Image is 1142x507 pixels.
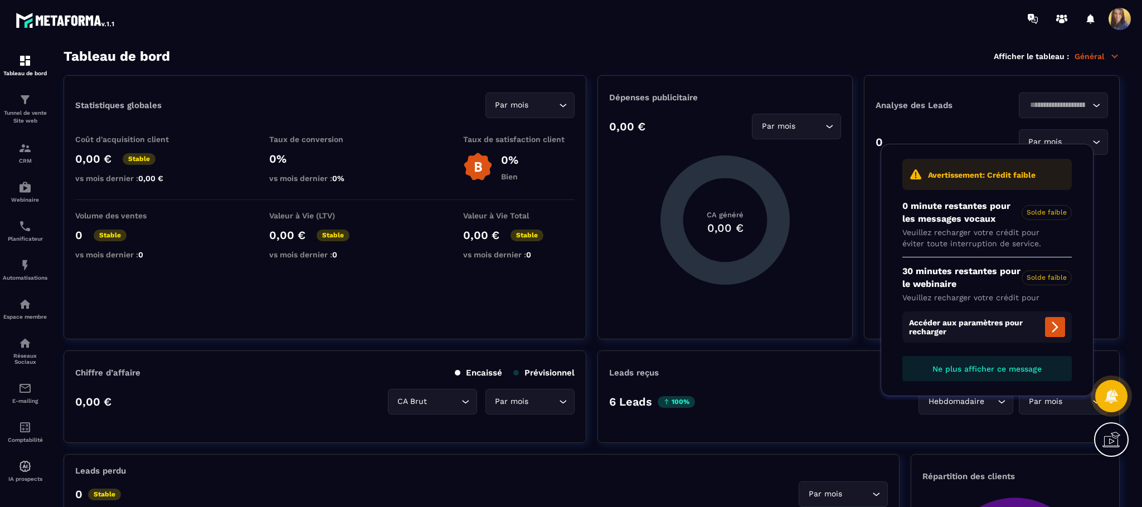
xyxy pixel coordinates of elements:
[1065,396,1090,408] input: Search for option
[3,437,47,443] p: Comptabilité
[3,373,47,412] a: emailemailE-mailing
[75,395,111,408] p: 0,00 €
[3,172,47,211] a: automationsautomationsWebinaire
[3,158,47,164] p: CRM
[658,396,695,408] p: 100%
[1075,51,1120,61] p: Général
[902,265,1072,290] p: 30 minutes restantes pour le webinaire
[844,488,869,500] input: Search for option
[902,311,1072,343] span: Accéder aux paramètres pour recharger
[531,99,556,111] input: Search for option
[269,228,305,242] p: 0,00 €
[332,174,344,183] span: 0%
[3,236,47,242] p: Planificateur
[18,220,32,233] img: scheduler
[18,54,32,67] img: formation
[501,153,518,167] p: 0%
[902,292,1072,314] p: Veuillez recharger votre crédit pour éviter toute interruption de service.
[922,471,1108,481] p: Répartition des clients
[3,398,47,404] p: E-mailing
[18,421,32,434] img: accountant
[395,396,430,408] span: CA Brut
[799,481,888,507] div: Search for option
[3,275,47,281] p: Automatisations
[455,368,502,378] p: Encaissé
[75,487,82,501] p: 0
[876,100,992,110] p: Analyse des Leads
[3,85,47,133] a: formationformationTunnel de vente Site web
[269,135,381,144] p: Taux de conversion
[18,93,32,106] img: formation
[18,142,32,155] img: formation
[876,135,883,149] p: 0
[75,466,126,476] p: Leads perdu
[18,337,32,350] img: social-network
[1026,136,1065,148] span: Par mois
[75,250,187,259] p: vs mois dernier :
[1026,396,1065,408] span: Par mois
[138,250,143,259] span: 0
[463,135,575,144] p: Taux de satisfaction client
[75,135,187,144] p: Coût d'acquisition client
[75,368,140,378] p: Chiffre d’affaire
[1022,270,1072,285] span: Solde faible
[75,228,82,242] p: 0
[485,92,575,118] div: Search for option
[18,460,32,473] img: automations
[493,396,531,408] span: Par mois
[75,152,111,165] p: 0,00 €
[75,211,187,220] p: Volume des ventes
[902,200,1072,225] p: 0 minute restantes pour les messages vocaux
[3,109,47,125] p: Tunnel de vente Site web
[3,328,47,373] a: social-networksocial-networkRéseaux Sociaux
[511,230,543,241] p: Stable
[269,174,381,183] p: vs mois dernier :
[513,368,575,378] p: Prévisionnel
[269,152,381,165] p: 0%
[1022,205,1072,220] span: Solde faible
[18,181,32,194] img: automations
[609,120,645,133] p: 0,00 €
[317,230,349,241] p: Stable
[609,395,652,408] p: 6 Leads
[463,152,493,182] img: b-badge-o.b3b20ee6.svg
[919,389,1013,415] div: Search for option
[463,250,575,259] p: vs mois dernier :
[430,396,459,408] input: Search for option
[123,153,155,165] p: Stable
[1019,92,1108,118] div: Search for option
[269,250,381,259] p: vs mois dernier :
[902,227,1072,249] p: Veuillez recharger votre crédit pour éviter toute interruption de service.
[806,488,844,500] span: Par mois
[526,250,531,259] span: 0
[3,289,47,328] a: automationsautomationsEspace membre
[493,99,531,111] span: Par mois
[18,259,32,272] img: automations
[388,389,477,415] div: Search for option
[3,211,47,250] a: schedulerschedulerPlanificateur
[3,70,47,76] p: Tableau de bord
[3,250,47,289] a: automationsautomationsAutomatisations
[75,174,187,183] p: vs mois dernier :
[932,364,1042,373] span: Ne plus afficher ce message
[75,100,162,110] p: Statistiques globales
[994,52,1069,61] p: Afficher le tableau :
[3,314,47,320] p: Espace membre
[1019,129,1108,155] div: Search for option
[64,48,170,64] h3: Tableau de bord
[485,389,575,415] div: Search for option
[3,353,47,365] p: Réseaux Sociaux
[3,412,47,451] a: accountantaccountantComptabilité
[1065,136,1090,148] input: Search for option
[332,250,337,259] span: 0
[928,170,1036,181] p: Avertissement: Crédit faible
[501,172,518,181] p: Bien
[463,211,575,220] p: Valeur à Vie Total
[609,368,659,378] p: Leads reçus
[926,396,987,408] span: Hebdomadaire
[3,46,47,85] a: formationformationTableau de bord
[609,92,842,103] p: Dépenses publicitaire
[3,476,47,482] p: IA prospects
[18,382,32,395] img: email
[987,396,995,408] input: Search for option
